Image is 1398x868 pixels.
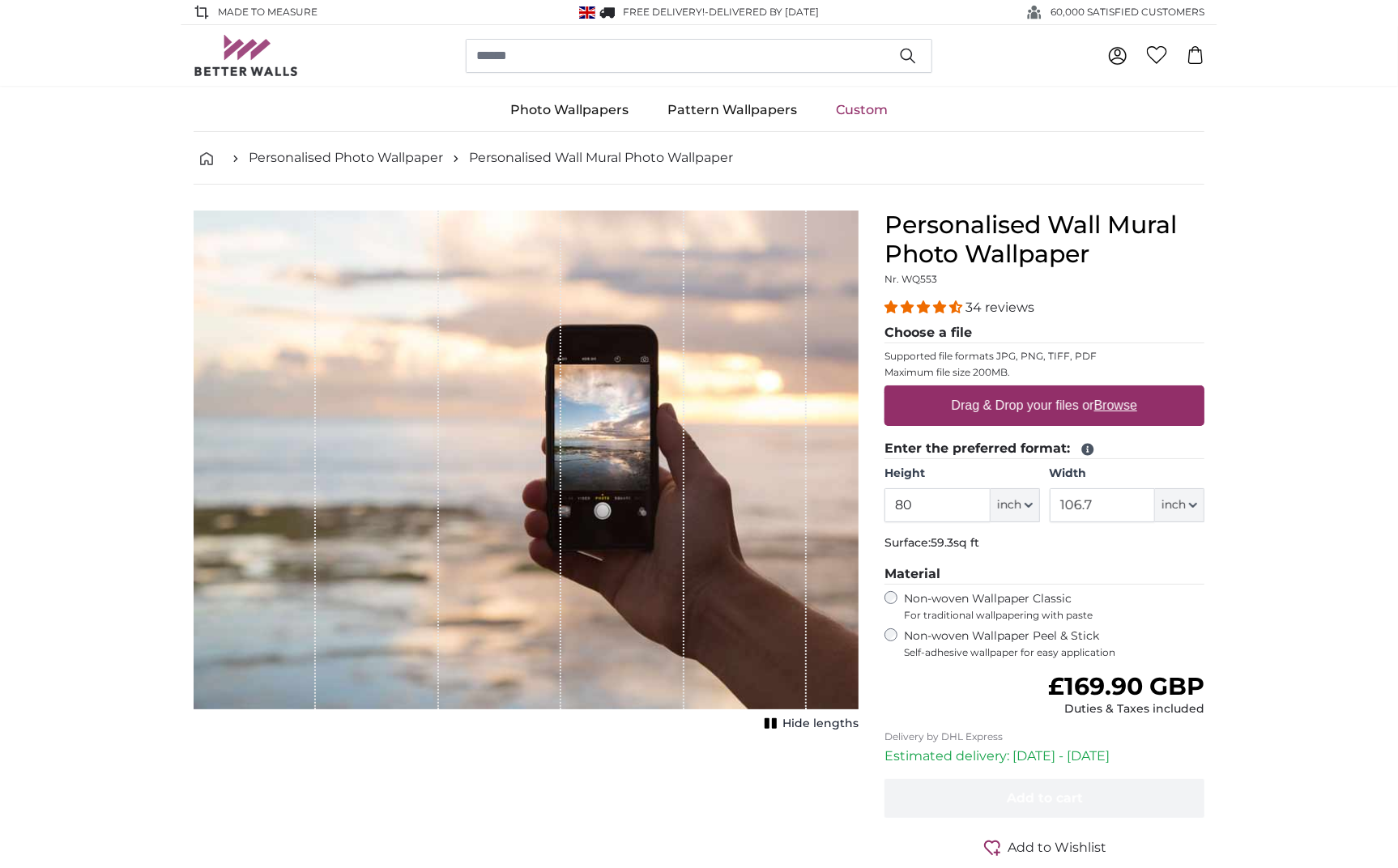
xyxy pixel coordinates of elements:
div: 1 of 1 [194,211,859,735]
span: £169.90 GBP [1048,671,1204,701]
p: Supported file formats JPG, PNG, TIFF, PDF [884,350,1204,363]
p: Surface: [884,535,1204,551]
span: Add to Wishlist [1008,838,1107,857]
span: Nr. WQ553 [884,273,937,285]
h1: Personalised Wall Mural Photo Wallpaper [884,211,1204,269]
p: Maximum file size 200MB. [884,366,1204,379]
p: Delivery by DHL Express [884,730,1204,743]
span: 34 reviews [965,300,1034,315]
legend: Material [884,564,1204,585]
span: - [705,6,820,18]
button: inch [991,488,1040,522]
img: United Kingdom [579,6,595,19]
span: inch [997,497,1021,513]
span: Delivered by [DATE] [710,6,820,18]
span: 4.32 stars [884,300,965,315]
legend: Enter the preferred format: [884,439,1204,459]
span: Self-adhesive wallpaper for easy application [904,646,1204,659]
label: Non-woven Wallpaper Classic [904,591,1204,622]
button: Hide lengths [760,713,859,735]
a: Custom [816,89,907,131]
a: Personalised Photo Wallpaper [249,148,443,168]
legend: Choose a file [884,323,1204,343]
span: 60,000 SATISFIED CUSTOMERS [1051,5,1204,19]
div: Duties & Taxes included [1048,701,1204,717]
button: inch [1155,488,1204,522]
label: Width [1050,466,1204,482]
a: Pattern Wallpapers [648,89,816,131]
label: Non-woven Wallpaper Peel & Stick [904,628,1204,659]
img: Betterwalls [194,35,299,76]
a: Personalised Wall Mural Photo Wallpaper [469,148,733,168]
button: Add to cart [884,779,1204,818]
span: Hide lengths [782,716,859,732]
span: 59.3sq ft [931,535,979,550]
button: Add to Wishlist [884,837,1204,857]
p: Estimated delivery: [DATE] - [DATE] [884,747,1204,766]
span: Made to Measure [218,5,318,19]
label: Drag & Drop your files or [945,389,1144,422]
a: Photo Wallpapers [491,89,648,131]
span: For traditional wallpapering with paste [904,609,1204,622]
label: Height [884,466,1039,482]
span: FREE delivery! [624,6,705,18]
span: inch [1161,497,1186,513]
nav: breadcrumbs [194,132,1204,185]
u: Browse [1094,398,1137,412]
span: Add to cart [1007,790,1083,806]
